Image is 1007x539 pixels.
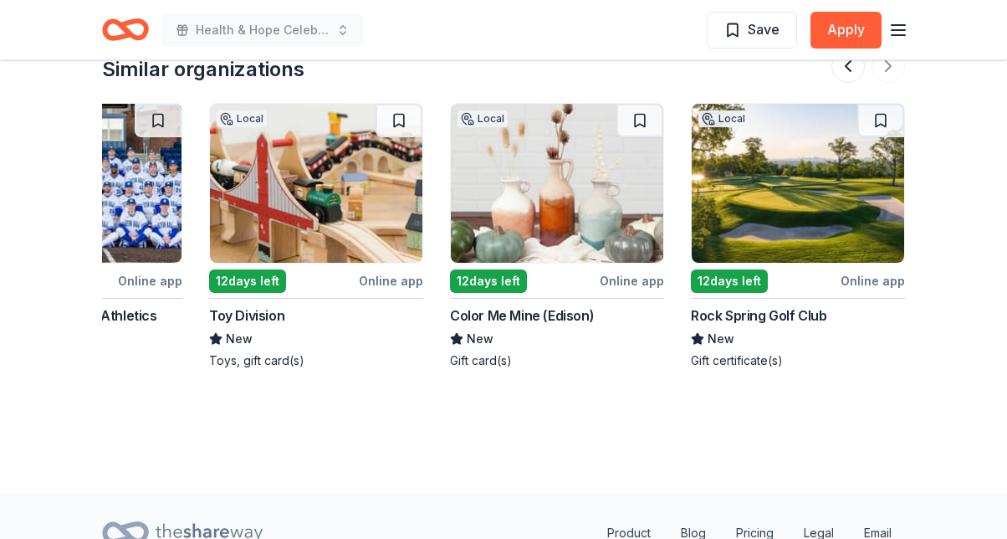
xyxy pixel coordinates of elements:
[708,329,734,349] span: New
[217,110,267,127] div: Local
[209,103,423,369] a: Image for Toy DivisionLocal12days leftOnline appToy DivisionNewToys, gift card(s)
[450,305,594,326] div: Color Me Mine (Edison)
[450,103,664,369] a: Image for Color Me Mine (Edison)Local12days leftOnline appColor Me Mine (Edison)NewGift card(s)
[691,352,905,369] div: Gift certificate(s)
[102,10,149,49] a: Home
[467,329,493,349] span: New
[209,269,286,293] div: 12 days left
[691,305,827,326] div: Rock Spring Golf Club
[210,104,422,263] img: Image for Toy Division
[691,269,768,293] div: 12 days left
[450,352,664,369] div: Gift card(s)
[451,104,663,263] img: Image for Color Me Mine (Edison)
[196,20,330,40] span: Health & Hope Celebration
[691,103,905,369] a: Image for Rock Spring Golf ClubLocal12days leftOnline appRock Spring Golf ClubNewGift certificate(s)
[209,305,284,326] div: Toy Division
[810,12,882,49] button: Apply
[162,13,363,47] button: Health & Hope Celebration
[102,56,304,83] div: Similar organizations
[692,104,904,263] img: Image for Rock Spring Golf Club
[457,110,508,127] div: Local
[209,352,423,369] div: Toys, gift card(s)
[600,270,664,291] div: Online app
[359,270,423,291] div: Online app
[707,12,797,49] button: Save
[226,329,253,349] span: New
[698,110,749,127] div: Local
[118,270,182,291] div: Online app
[748,18,780,40] span: Save
[450,269,527,293] div: 12 days left
[841,270,905,291] div: Online app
